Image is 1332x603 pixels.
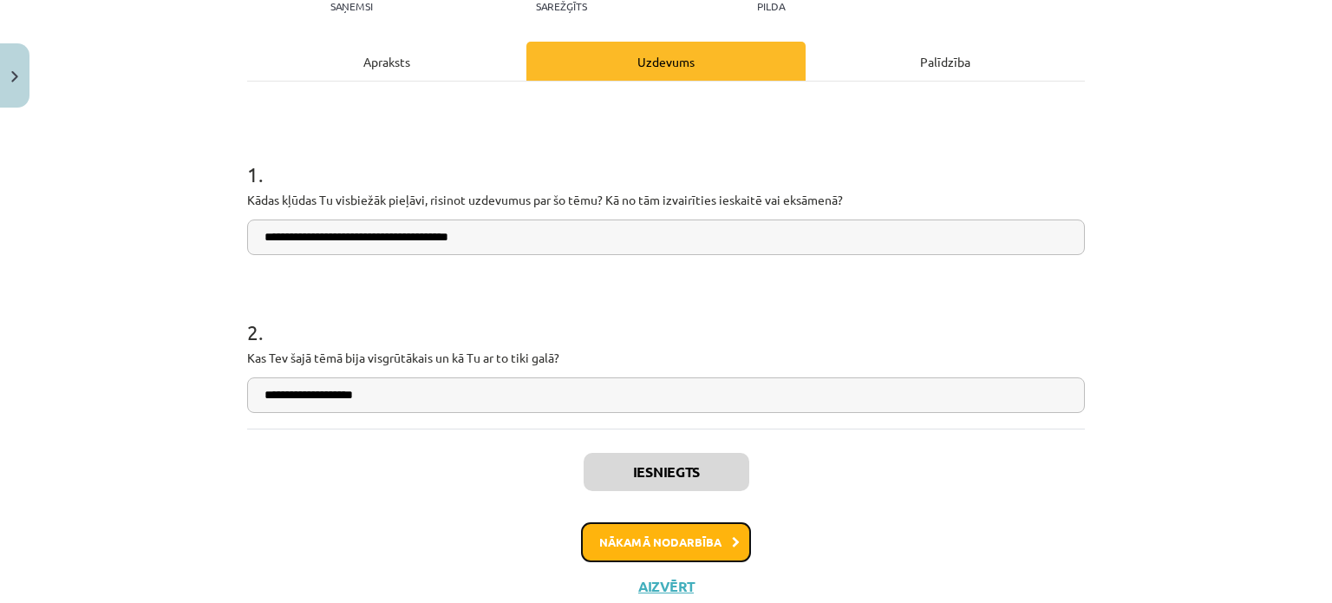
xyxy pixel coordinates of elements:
h1: 2 . [247,290,1085,344]
img: icon-close-lesson-0947bae3869378f0d4975bcd49f059093ad1ed9edebbc8119c70593378902aed.svg [11,71,18,82]
p: Kas Tev šajā tēmā bija visgrūtākais un kā Tu ar to tiki galā? [247,349,1085,367]
div: Palīdzība [806,42,1085,81]
h1: 1 . [247,132,1085,186]
button: Aizvērt [633,578,699,595]
button: Iesniegts [584,453,749,491]
button: Nākamā nodarbība [581,522,751,562]
div: Apraksts [247,42,526,81]
div: Uzdevums [526,42,806,81]
p: Kādas kļūdas Tu visbiežāk pieļāvi, risinot uzdevumus par šo tēmu? Kā no tām izvairīties ieskaitē ... [247,191,1085,209]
